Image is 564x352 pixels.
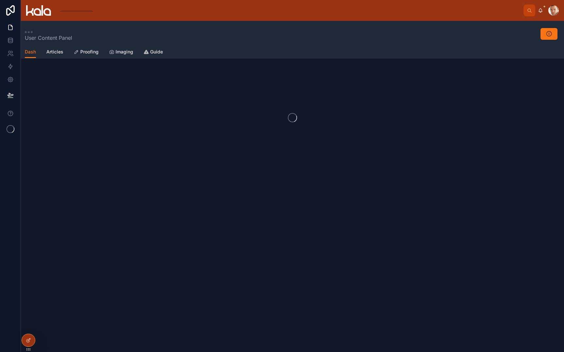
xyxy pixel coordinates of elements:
[150,49,163,55] span: Guide
[25,49,36,55] span: Dash
[46,49,63,55] span: Articles
[74,46,99,59] a: Proofing
[116,49,133,55] span: Imaging
[56,9,524,12] div: scrollable content
[144,46,163,59] a: Guide
[109,46,133,59] a: Imaging
[80,49,99,55] span: Proofing
[26,5,51,16] img: App logo
[46,46,63,59] a: Articles
[25,34,72,42] span: User Content Panel
[25,46,36,58] a: Dash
